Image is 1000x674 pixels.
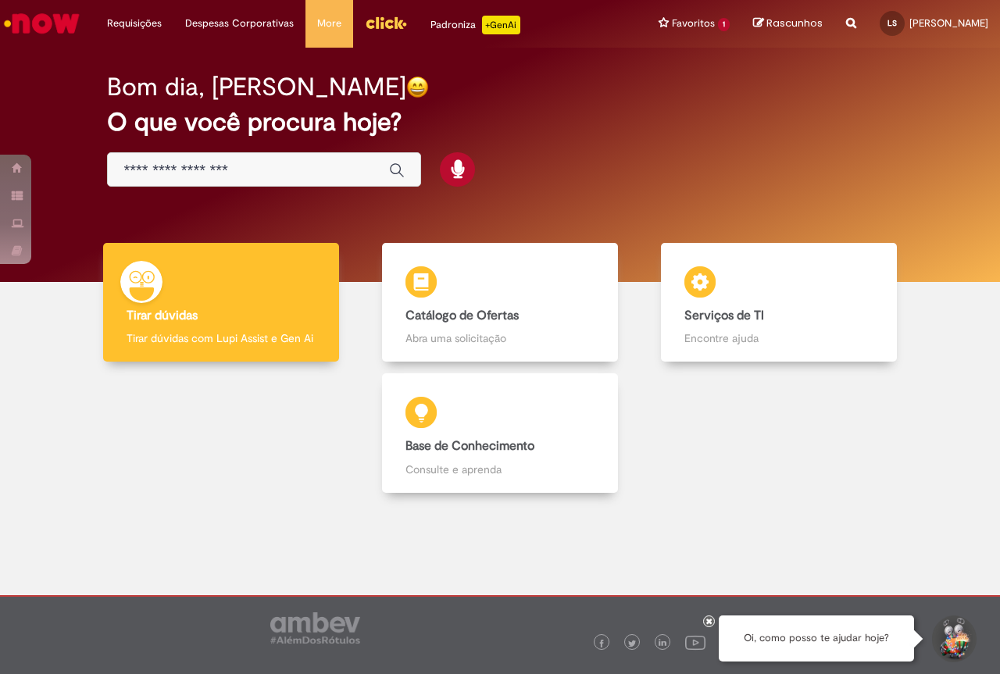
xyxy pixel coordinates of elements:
span: Favoritos [672,16,715,31]
img: ServiceNow [2,8,82,39]
p: Encontre ajuda [684,330,873,346]
img: logo_footer_youtube.png [685,632,705,652]
span: Rascunhos [766,16,823,30]
b: Serviços de TI [684,308,764,323]
p: Consulte e aprenda [405,462,595,477]
p: +GenAi [482,16,520,34]
div: Padroniza [430,16,520,34]
a: Serviços de TI Encontre ajuda [639,243,918,362]
img: happy-face.png [406,76,429,98]
b: Catálogo de Ofertas [405,308,519,323]
h2: O que você procura hoje? [107,109,892,136]
a: Tirar dúvidas Tirar dúvidas com Lupi Assist e Gen Ai [82,243,361,362]
a: Rascunhos [753,16,823,31]
div: Oi, como posso te ajudar hoje? [719,615,914,662]
span: Requisições [107,16,162,31]
a: Catálogo de Ofertas Abra uma solicitação [361,243,640,362]
img: logo_footer_twitter.png [628,640,636,647]
span: More [317,16,341,31]
span: [PERSON_NAME] [909,16,988,30]
span: LS [887,18,897,28]
h2: Bom dia, [PERSON_NAME] [107,73,406,101]
b: Tirar dúvidas [127,308,198,323]
img: logo_footer_linkedin.png [659,639,666,648]
img: click_logo_yellow_360x200.png [365,11,407,34]
img: logo_footer_facebook.png [598,640,605,647]
span: Despesas Corporativas [185,16,294,31]
button: Iniciar Conversa de Suporte [930,615,977,662]
b: Base de Conhecimento [405,438,534,454]
img: logo_footer_ambev_rotulo_gray.png [270,612,360,644]
a: Base de Conhecimento Consulte e aprenda [82,373,918,493]
p: Tirar dúvidas com Lupi Assist e Gen Ai [127,330,316,346]
span: 1 [718,18,730,31]
p: Abra uma solicitação [405,330,595,346]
